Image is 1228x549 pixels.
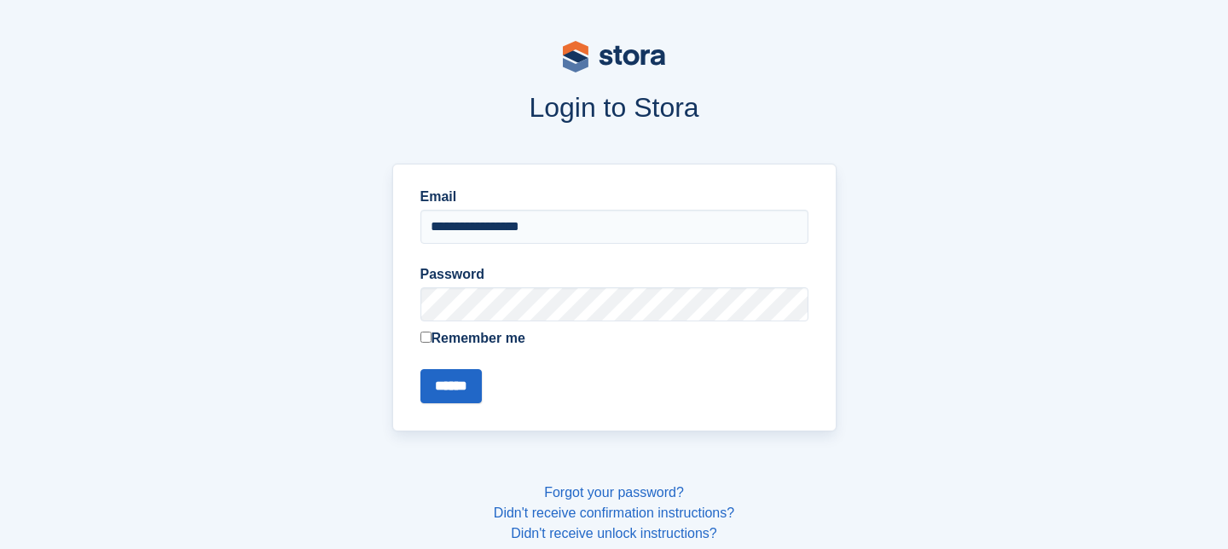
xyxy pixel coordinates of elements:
label: Remember me [420,328,808,349]
label: Email [420,187,808,207]
a: Didn't receive unlock instructions? [511,526,716,540]
a: Forgot your password? [544,485,684,500]
label: Password [420,264,808,285]
a: Didn't receive confirmation instructions? [494,506,734,520]
img: stora-logo-53a41332b3708ae10de48c4981b4e9114cc0af31d8433b30ea865607fb682f29.svg [563,41,665,72]
h1: Login to Stora [67,92,1161,123]
input: Remember me [420,332,432,343]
